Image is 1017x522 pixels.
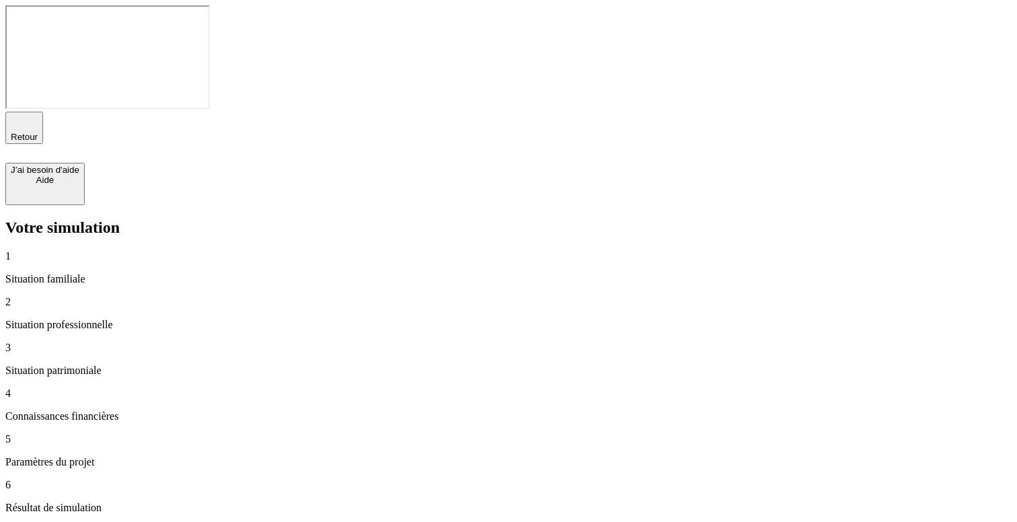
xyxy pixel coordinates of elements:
p: Situation professionnelle [5,319,1012,331]
p: 4 [5,387,1012,400]
p: 2 [5,296,1012,308]
button: Retour [5,112,43,144]
p: Paramètres du projet [5,456,1012,468]
p: Situation patrimoniale [5,365,1012,377]
p: Résultat de simulation [5,502,1012,514]
div: J’ai besoin d'aide [11,165,79,175]
p: Connaissances financières [5,410,1012,422]
p: 6 [5,479,1012,491]
p: 3 [5,342,1012,354]
p: 5 [5,433,1012,445]
p: 1 [5,250,1012,262]
h2: Votre simulation [5,219,1012,237]
p: Situation familiale [5,273,1012,285]
div: Aide [11,175,79,185]
span: Retour [11,132,38,142]
button: J’ai besoin d'aideAide [5,163,85,205]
